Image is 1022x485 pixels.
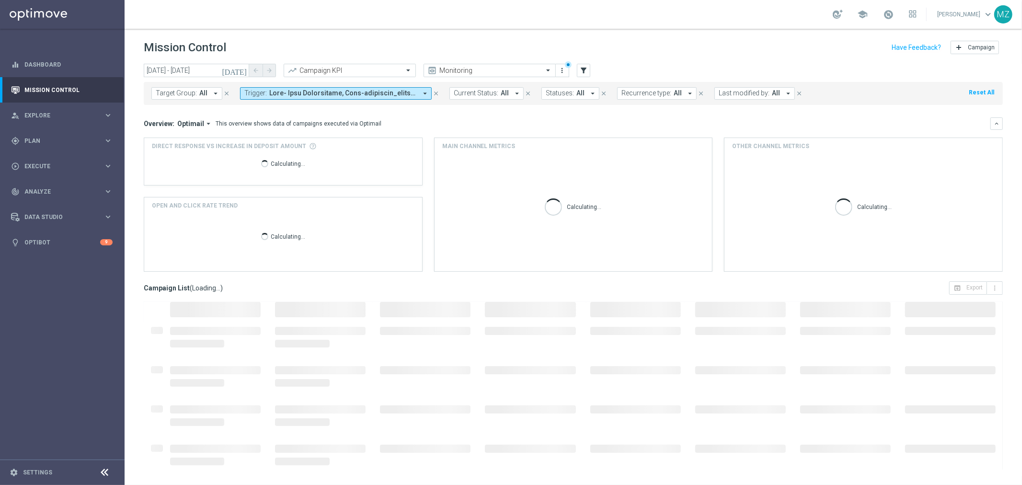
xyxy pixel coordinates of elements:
button: Target Group: All arrow_drop_down [151,87,222,100]
button: Optimail arrow_drop_down [174,119,216,128]
i: open_in_browser [953,284,961,292]
i: keyboard_arrow_right [103,162,113,171]
i: close [433,90,439,97]
h4: Main channel metrics [442,142,516,150]
div: 9 [100,239,113,245]
span: All [674,89,682,97]
i: arrow_drop_down [784,89,792,98]
i: track_changes [11,187,20,196]
i: arrow_drop_down [211,89,220,98]
a: Dashboard [24,52,113,77]
div: Dashboard [11,52,113,77]
div: Analyze [11,187,103,196]
div: Data Studio keyboard_arrow_right [11,213,113,221]
button: Last modified by: All arrow_drop_down [714,87,795,100]
button: more_vert [987,281,1003,295]
button: close [432,88,440,99]
span: ) [220,284,223,292]
i: [DATE] [222,66,248,75]
i: arrow_drop_down [588,89,597,98]
h3: Campaign List [144,284,223,292]
div: MZ [994,5,1012,23]
button: close [222,88,231,99]
button: Trigger: Lore- Ipsu Dolorsitame, Cons-adipiscin_elitseddoeiu, Temp-incidid_utlabor, Etdo-magna_al... [240,87,432,100]
i: person_search [11,111,20,120]
span: Statuses: [546,89,574,97]
div: Optibot [11,230,113,255]
p: Calculating... [271,231,305,241]
span: Execute [24,163,103,169]
i: arrow_drop_down [513,89,521,98]
span: Plan [24,138,103,144]
button: keyboard_arrow_down [990,117,1003,130]
h4: Other channel metrics [732,142,809,150]
span: Trigger: [244,89,267,97]
i: add [955,44,963,51]
i: close [698,90,704,97]
span: Optimail [177,119,204,128]
div: Explore [11,111,103,120]
button: more_vert [558,65,567,76]
span: All [501,89,509,97]
div: Plan [11,137,103,145]
i: gps_fixed [11,137,20,145]
a: Optibot [24,230,100,255]
i: play_circle_outline [11,162,20,171]
button: play_circle_outline Execute keyboard_arrow_right [11,162,113,170]
i: more_vert [991,284,999,292]
button: gps_fixed Plan keyboard_arrow_right [11,137,113,145]
i: keyboard_arrow_down [993,120,1000,127]
i: arrow_back [253,67,259,74]
span: Explore [24,113,103,118]
button: Current Status: All arrow_drop_down [449,87,524,100]
div: Execute [11,162,103,171]
button: Statuses: All arrow_drop_down [541,87,599,100]
button: close [795,88,804,99]
span: Test- Cart Abandonment Test-cancelled_subscription Test-deposit_success Test-first_purchased_tick... [269,89,417,97]
span: All [576,89,585,97]
ng-select: Campaign KPI [284,64,416,77]
button: arrow_forward [263,64,276,77]
button: equalizer Dashboard [11,61,113,69]
i: keyboard_arrow_right [103,136,113,145]
button: close [697,88,705,99]
button: close [599,88,608,99]
p: Calculating... [271,159,305,168]
button: Recurrence type: All arrow_drop_down [617,87,697,100]
div: There are unsaved changes [565,61,572,68]
i: lightbulb [11,238,20,247]
span: keyboard_arrow_down [983,9,993,20]
span: Campaign [968,44,995,51]
div: Mission Control [11,77,113,103]
span: school [857,9,868,20]
i: keyboard_arrow_right [103,187,113,196]
h4: OPEN AND CLICK RATE TREND [152,201,238,210]
button: Reset All [968,87,995,98]
button: person_search Explore keyboard_arrow_right [11,112,113,119]
i: more_vert [559,67,566,74]
i: close [600,90,607,97]
i: arrow_forward [266,67,273,74]
span: Last modified by: [719,89,769,97]
h1: Mission Control [144,41,226,55]
a: Settings [23,470,52,475]
span: Direct Response VS Increase In Deposit Amount [152,142,306,150]
div: Mission Control [11,86,113,94]
i: close [223,90,230,97]
i: close [525,90,531,97]
ng-select: Monitoring [424,64,556,77]
span: All [772,89,780,97]
span: Data Studio [24,214,103,220]
input: Select date range [144,64,249,77]
i: close [796,90,803,97]
button: filter_alt [577,64,590,77]
input: Have Feedback? [892,44,941,51]
button: track_changes Analyze keyboard_arrow_right [11,188,113,196]
h3: Overview: [144,119,174,128]
i: arrow_drop_down [686,89,694,98]
p: Calculating... [857,202,892,211]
